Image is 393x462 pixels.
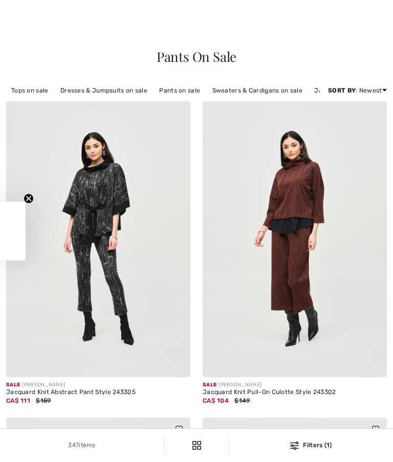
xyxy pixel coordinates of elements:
img: Jacquard Knit Abstract Pant Style 243305. Black/Off White [6,101,190,377]
span: Pants On Sale [157,48,236,65]
div: [PERSON_NAME] [203,381,387,389]
div: Filters (1) [235,441,387,450]
div: [PERSON_NAME] [6,381,190,389]
span: Sale [203,382,216,388]
button: Close teaser [24,194,34,204]
div: Jacquard Knit Abstract Pant Style 243305 [6,389,190,396]
img: Jacquard Knit Pull-On Culotte Style 243302. Orange/black [203,101,387,377]
div: Jacquard Knit Pull-On Culotte Style 243302 [203,389,387,396]
span: CA$ 111 [6,397,30,404]
img: Filters [290,442,299,450]
img: heart_black_full.svg [176,426,183,432]
a: Tops on sale [6,84,54,97]
span: $159 [36,397,51,404]
a: Pants on sale [154,84,205,97]
img: heart_black_full.svg [372,426,379,432]
a: Sweaters & Cardigans on sale [207,84,308,97]
a: Dresses & Jumpsuits on sale [55,84,152,97]
img: Filters [192,441,201,450]
div: : Newest [328,86,387,95]
span: 347 [68,442,79,449]
span: $149 [234,397,250,404]
span: CA$ 104 [203,397,229,404]
strong: Sort By [328,87,356,94]
span: Sale [6,382,20,388]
